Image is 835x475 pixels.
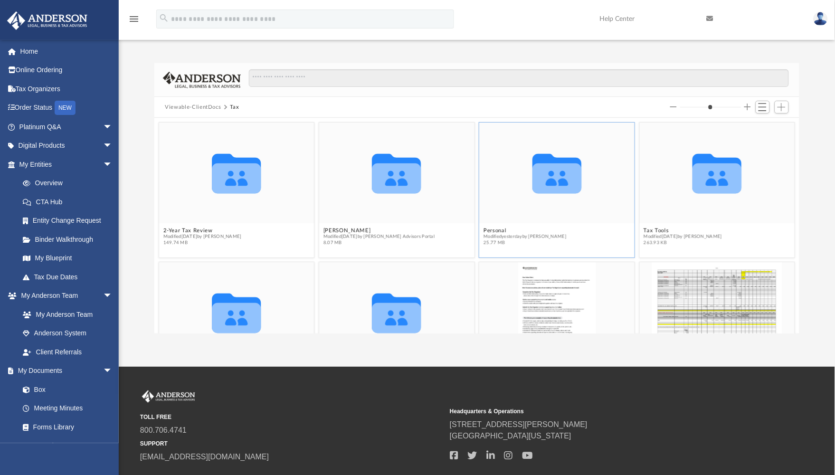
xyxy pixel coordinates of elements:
a: Notarize [13,437,122,456]
a: Overview [13,174,127,193]
a: [GEOGRAPHIC_DATA][US_STATE] [450,432,571,440]
a: menu [128,18,140,25]
img: Anderson Advisors Platinum Portal [140,390,197,403]
a: Meeting Minutes [13,399,122,418]
a: [STREET_ADDRESS][PERSON_NAME] [450,420,588,428]
a: 800.706.4741 [140,426,187,434]
i: search [159,13,169,23]
a: Order StatusNEW [7,98,127,118]
button: Viewable-ClientDocs [165,103,221,112]
a: Binder Walkthrough [13,230,127,249]
a: My Blueprint [13,249,122,268]
a: Home [7,42,127,61]
span: 25.77 MB [484,240,567,246]
button: 2-Year Tax Review [163,227,242,233]
span: Modified [DATE] by [PERSON_NAME] Advisors Portal [323,234,435,240]
button: Add [775,101,789,114]
input: Search files and folders [249,69,789,87]
div: NEW [55,101,76,115]
button: Increase column size [744,104,751,110]
div: grid [154,118,799,333]
span: 8.07 MB [323,240,435,246]
span: arrow_drop_down [103,361,122,381]
img: User Pic [814,12,828,26]
span: arrow_drop_down [103,117,122,137]
span: 263.93 KB [644,240,722,246]
img: Anderson Advisors Platinum Portal [4,11,90,30]
span: arrow_drop_down [103,286,122,306]
a: Tax Organizers [7,79,127,98]
span: 149.74 MB [163,240,242,246]
button: Personal [484,227,567,233]
a: My Entitiesarrow_drop_down [7,155,127,174]
span: arrow_drop_down [103,155,122,174]
a: My Documentsarrow_drop_down [7,361,122,380]
span: Modified [DATE] by [PERSON_NAME] [163,234,242,240]
button: [PERSON_NAME] [323,227,435,233]
a: My Anderson Team [13,305,117,324]
span: Modified [DATE] by [PERSON_NAME] [644,234,722,240]
a: Forms Library [13,418,117,437]
span: arrow_drop_down [103,136,122,156]
a: [EMAIL_ADDRESS][DOMAIN_NAME] [140,453,269,461]
a: Online Ordering [7,61,127,80]
a: Client Referrals [13,342,122,361]
button: Tax Tools [644,227,722,233]
a: CTA Hub [13,192,127,211]
a: Anderson System [13,324,122,343]
button: Switch to List View [756,101,770,114]
button: Tax [230,103,239,112]
small: TOLL FREE [140,413,443,421]
a: Entity Change Request [13,211,127,230]
button: Decrease column size [670,104,677,110]
input: Column size [680,104,741,110]
a: My Anderson Teamarrow_drop_down [7,286,122,305]
a: Digital Productsarrow_drop_down [7,136,127,155]
small: Headquarters & Operations [450,407,753,416]
span: Modified yesterday by [PERSON_NAME] [484,234,567,240]
small: SUPPORT [140,439,443,448]
a: Box [13,380,117,399]
a: Platinum Q&Aarrow_drop_down [7,117,127,136]
i: menu [128,13,140,25]
a: Tax Due Dates [13,267,127,286]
